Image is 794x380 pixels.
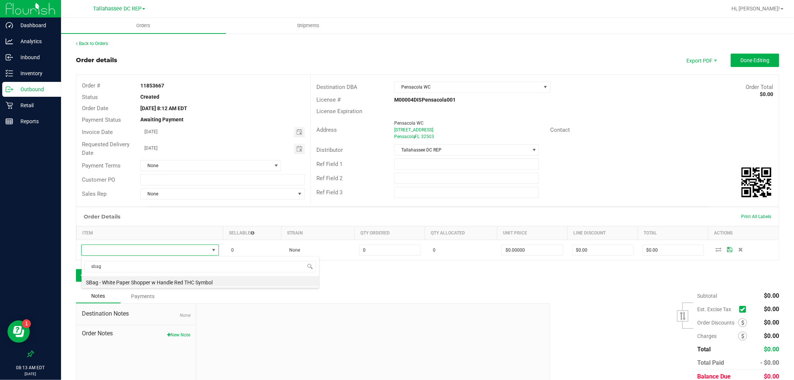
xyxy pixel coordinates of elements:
[316,108,362,115] span: License Expiration
[550,127,570,133] span: Contact
[316,127,337,133] span: Address
[22,319,31,328] iframe: Resource center unread badge
[638,226,708,240] th: Total
[679,54,723,67] li: Export PDF
[6,86,13,93] inline-svg: Outbound
[6,54,13,61] inline-svg: Inbound
[497,226,567,240] th: Unit Price
[741,214,771,219] span: Print All Labels
[76,41,108,46] a: Back to Orders
[82,309,190,318] span: Destination Notes
[13,85,58,94] p: Outbound
[294,127,305,137] span: Toggle calendar
[316,84,357,90] span: Destination DBA
[121,290,165,303] div: Payments
[127,22,161,29] span: Orders
[724,247,735,252] span: Save Order Detail
[394,97,456,103] strong: M00004DISPensacola001
[742,167,771,197] qrcode: 11853667
[746,84,773,90] span: Order Total
[764,373,779,380] span: $0.00
[27,350,34,358] label: Pin the sidebar to full width on large screens
[568,226,638,240] th: Line Discount
[6,38,13,45] inline-svg: Analytics
[7,320,30,343] iframe: Resource center
[355,226,425,240] th: Qty Ordered
[13,53,58,62] p: Inbound
[82,329,190,338] span: Order Notes
[697,346,711,353] span: Total
[281,226,355,240] th: Strain
[6,22,13,29] inline-svg: Dashboard
[740,57,769,63] span: Done Editing
[764,319,779,326] span: $0.00
[93,6,141,12] span: Tallahassee DC REP
[731,54,779,67] button: Done Editing
[573,245,633,255] input: 0
[697,320,738,326] span: Order Discounts
[82,141,130,156] span: Requested Delivery Date
[735,247,746,252] span: Delete Order Detail
[502,245,562,255] input: 0
[13,117,58,126] p: Reports
[140,105,187,111] strong: [DATE] 8:12 AM EDT
[6,118,13,125] inline-svg: Reports
[140,83,164,89] strong: 11853667
[84,214,120,220] h1: Order Details
[742,167,771,197] img: Scan me!
[76,269,126,282] button: Add New Detail
[764,306,779,313] span: $0.00
[394,134,415,139] span: Pensacola
[764,346,779,353] span: $0.00
[77,226,223,240] th: Item
[82,94,98,100] span: Status
[697,306,736,312] span: Est. Excise Tax
[421,134,434,139] span: 32503
[3,364,58,371] p: 08:13 AM EDT
[82,129,113,135] span: Invoice Date
[697,293,717,299] span: Subtotal
[82,82,100,89] span: Order #
[739,304,749,314] span: Calculate excise tax
[360,245,420,255] input: 0
[294,144,305,154] span: Toggle calendar
[394,121,424,126] span: Pensacola WC
[140,94,159,100] strong: Created
[316,147,343,153] span: Distributor
[13,69,58,78] p: Inventory
[697,359,724,366] span: Total Paid
[6,102,13,109] inline-svg: Retail
[6,70,13,77] inline-svg: Inventory
[286,248,300,253] span: None
[13,37,58,46] p: Analytics
[425,226,497,240] th: Qty Allocated
[76,56,117,65] div: Order details
[82,162,121,169] span: Payment Terms
[764,292,779,299] span: $0.00
[697,373,731,380] span: Balance Due
[82,176,115,183] span: Customer PO
[223,226,281,240] th: Sellable
[76,289,121,303] div: Notes
[167,332,190,338] button: New Note
[697,333,738,339] span: Charges
[179,313,190,318] span: None
[430,248,436,253] span: 0
[316,96,341,103] span: License #
[415,134,420,139] span: FL
[764,332,779,339] span: $0.00
[141,189,295,199] span: None
[760,91,773,97] strong: $0.00
[140,116,184,122] strong: Awaiting Payment
[316,189,342,196] span: Ref Field 3
[13,21,58,30] p: Dashboard
[395,82,541,92] span: Pensacola WC
[316,175,342,182] span: Ref Field 2
[394,127,433,132] span: [STREET_ADDRESS]
[82,191,106,197] span: Sales Rep
[395,145,529,155] span: Tallahassee DC REP
[316,161,342,167] span: Ref Field 1
[82,116,121,123] span: Payment Status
